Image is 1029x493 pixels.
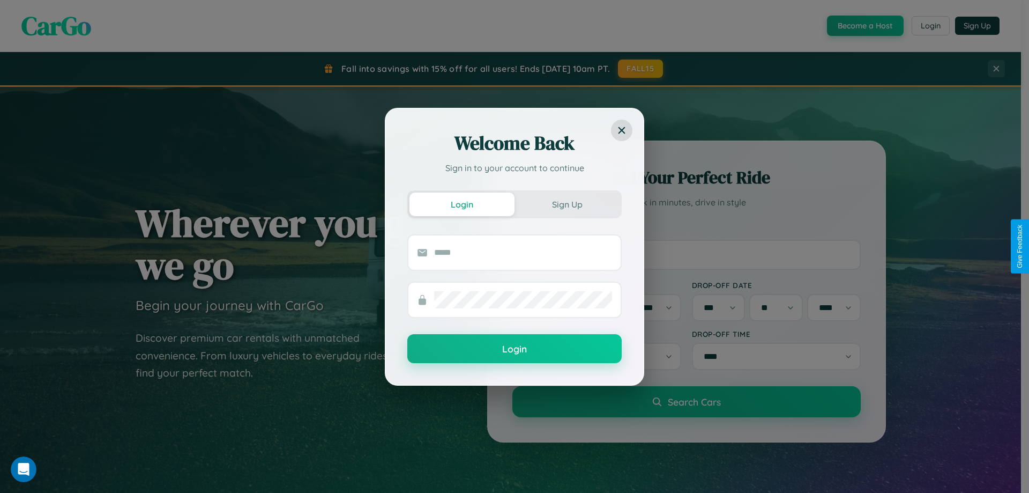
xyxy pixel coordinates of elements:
[1016,225,1024,268] div: Give Feedback
[407,161,622,174] p: Sign in to your account to continue
[409,193,514,216] button: Login
[11,457,36,482] iframe: Intercom live chat
[407,130,622,156] h2: Welcome Back
[514,193,620,216] button: Sign Up
[407,334,622,363] button: Login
